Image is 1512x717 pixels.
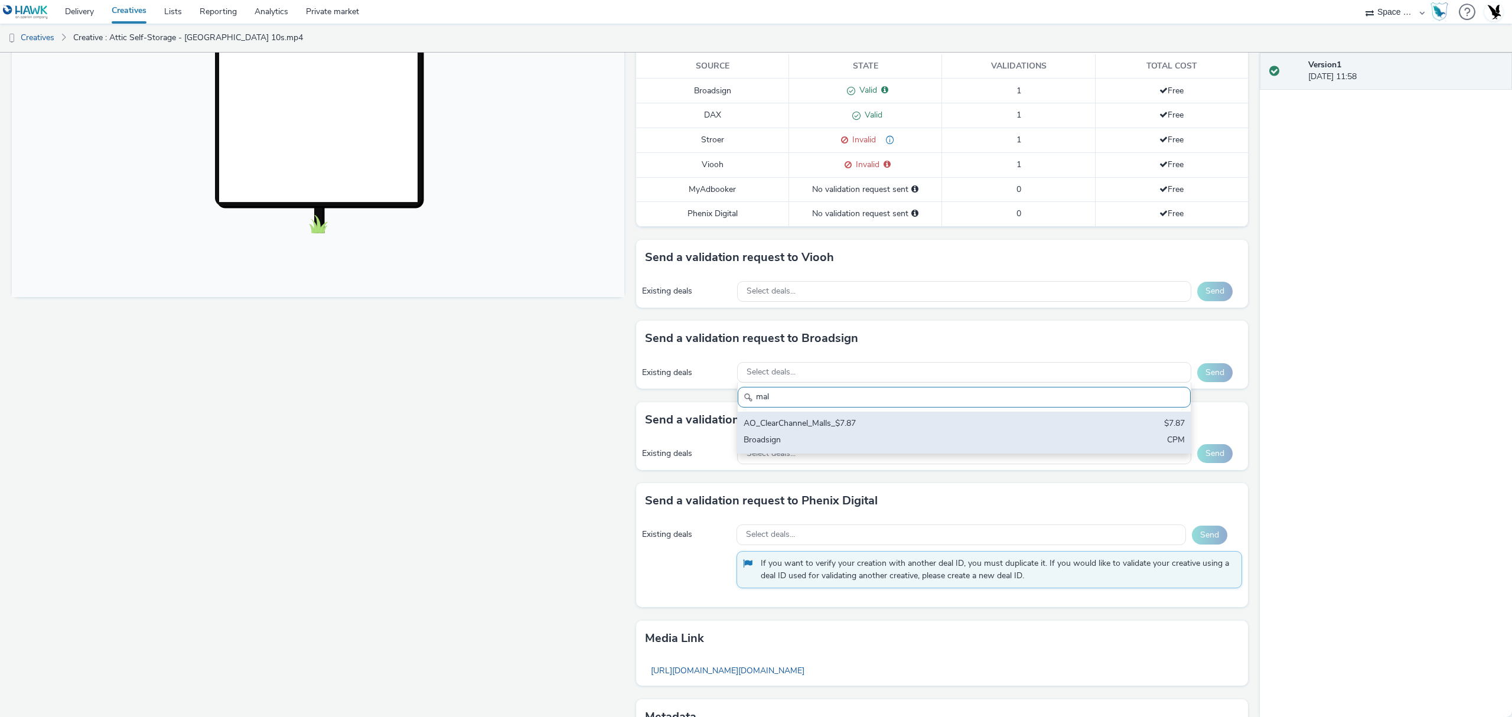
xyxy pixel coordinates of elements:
span: Free [1159,109,1184,120]
img: Account UK [1485,3,1503,21]
button: Send [1197,282,1233,301]
span: Free [1159,134,1184,145]
span: Valid [855,84,877,96]
img: Hawk Academy [1430,2,1448,21]
div: Please select a deal below and click on Send to send a validation request to MyAdbooker. [911,184,918,195]
span: 0 [1016,184,1021,195]
span: Invalid [848,134,876,145]
span: Free [1159,159,1184,170]
input: Search...... [738,387,1191,408]
img: dooh [6,32,18,44]
div: $7.87 [1164,418,1185,431]
a: Creative : Attic Self-Storage - [GEOGRAPHIC_DATA] 10s.mp4 [67,24,309,52]
span: Free [1159,85,1184,96]
div: No validation request sent [795,184,936,195]
div: Existing deals [642,367,732,379]
h3: Send a validation request to Viooh [645,249,834,266]
td: Broadsign [636,79,789,103]
span: 1 [1016,85,1021,96]
td: MyAdbooker [636,177,789,201]
td: Phenix Digital [636,202,789,226]
td: Stroer [636,128,789,153]
span: Free [1159,184,1184,195]
div: Not found on SSP side [876,134,894,146]
span: Free [1159,208,1184,219]
div: CPM [1167,434,1185,448]
span: 0 [1016,208,1021,219]
span: 1 [1016,159,1021,170]
span: Select deals... [747,367,796,377]
button: Send [1197,363,1233,382]
h3: Media link [645,630,704,647]
th: Total cost [1095,54,1248,79]
div: AO_ClearChannel_Malls_$7.87 [744,418,1036,431]
span: Select deals... [747,286,796,296]
span: Invalid [852,159,879,170]
div: Please select a deal below and click on Send to send a validation request to Phenix Digital. [911,208,918,220]
img: undefined Logo [3,5,48,19]
td: Viooh [636,152,789,177]
h3: Send a validation request to Broadsign [645,330,858,347]
div: Existing deals [642,448,732,459]
a: Hawk Academy [1430,2,1453,21]
th: State [789,54,942,79]
button: Send [1197,444,1233,463]
span: If you want to verify your creation with another deal ID, you must duplicate it. If you would lik... [761,558,1230,582]
h3: Send a validation request to Phenix Digital [645,492,878,510]
a: [URL][DOMAIN_NAME][DOMAIN_NAME] [645,659,810,682]
span: 1 [1016,134,1021,145]
th: Validations [942,54,1095,79]
th: Source [636,54,789,79]
button: Send [1192,526,1227,545]
span: 1 [1016,109,1021,120]
span: Valid [861,109,882,120]
strong: Version 1 [1308,59,1341,70]
div: No validation request sent [795,208,936,220]
h3: Send a validation request to MyAdbooker [645,411,873,429]
div: Broadsign [744,434,1036,448]
span: Select deals... [746,530,795,540]
div: [DATE] 11:58 [1308,59,1503,83]
td: DAX [636,103,789,128]
span: Select deals... [747,449,796,459]
div: Existing deals [642,285,732,297]
div: Existing deals [642,529,731,540]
